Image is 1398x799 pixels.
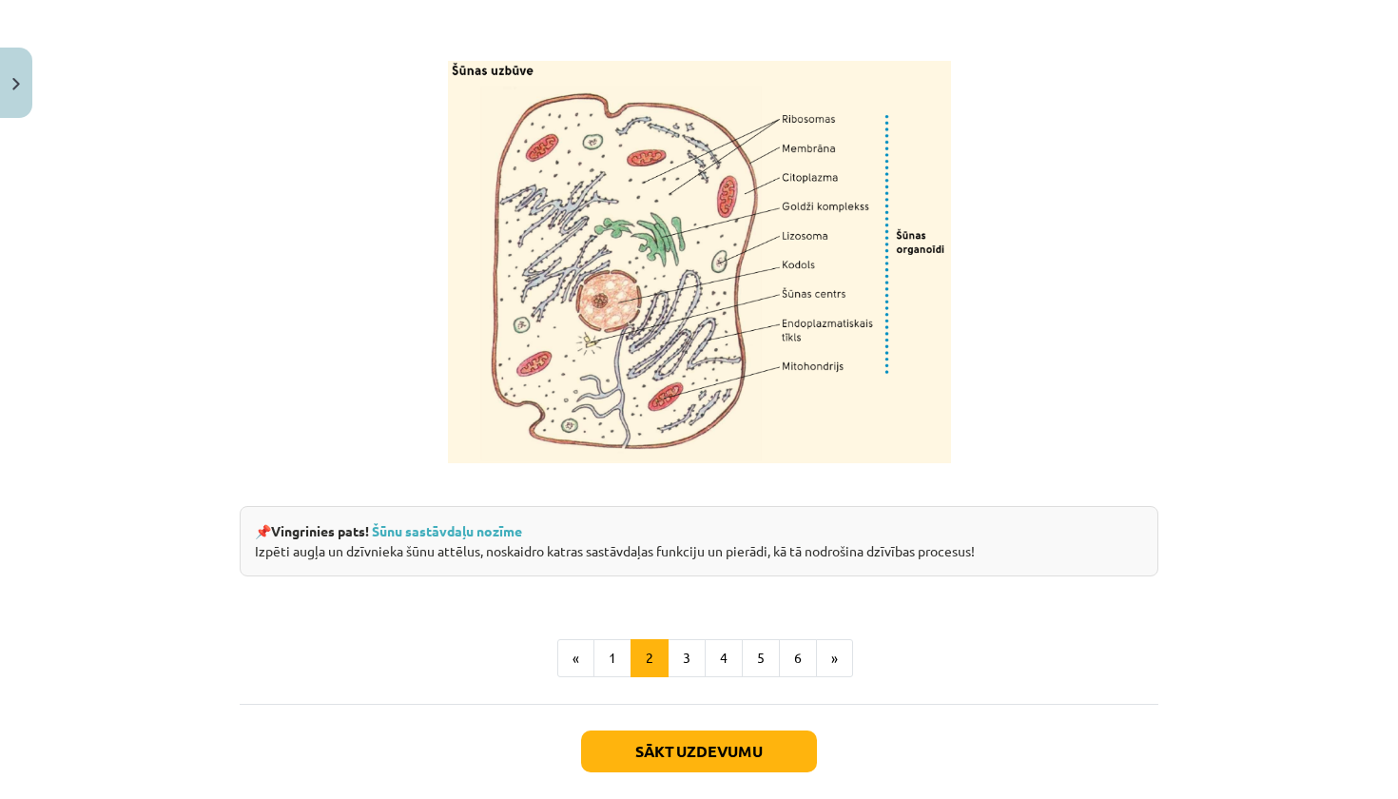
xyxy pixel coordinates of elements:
strong: Vingrinies pats! [271,522,369,539]
button: 3 [668,639,706,677]
a: Šūnu sastāvdaļu nozīme [372,522,522,539]
button: » [816,639,853,677]
button: 6 [779,639,817,677]
div: 📌 Izpēti augļa un dzīvnieka šūnu attēlus, noskaidro katras sastāvdaļas funkciju un pierādi, kā tā... [240,506,1158,576]
img: icon-close-lesson-0947bae3869378f0d4975bcd49f059093ad1ed9edebbc8119c70593378902aed.svg [12,78,20,90]
button: 4 [705,639,743,677]
button: 2 [631,639,669,677]
button: Sākt uzdevumu [581,731,817,772]
button: 1 [593,639,631,677]
button: « [557,639,594,677]
nav: Page navigation example [240,639,1158,677]
button: 5 [742,639,780,677]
